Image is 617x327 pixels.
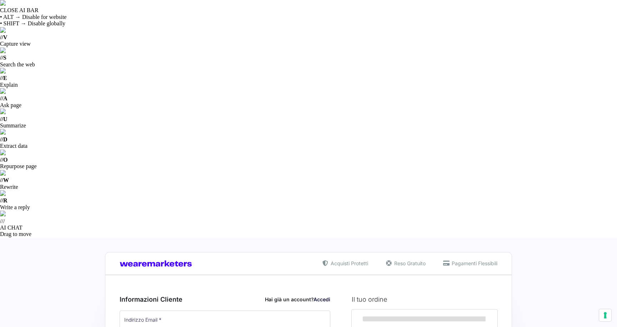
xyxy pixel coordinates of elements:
div: Hai già un account? [265,296,330,303]
span: Acquisti Protetti [329,260,368,267]
h3: Informazioni Cliente [120,295,330,304]
span: Reso Gratuito [392,260,426,267]
h3: Il tuo ordine [352,295,497,304]
span: Pagamenti Flessibili [450,260,497,267]
button: Le tue preferenze relative al consenso per le tecnologie di tracciamento [599,309,611,321]
a: Accedi [313,296,330,302]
